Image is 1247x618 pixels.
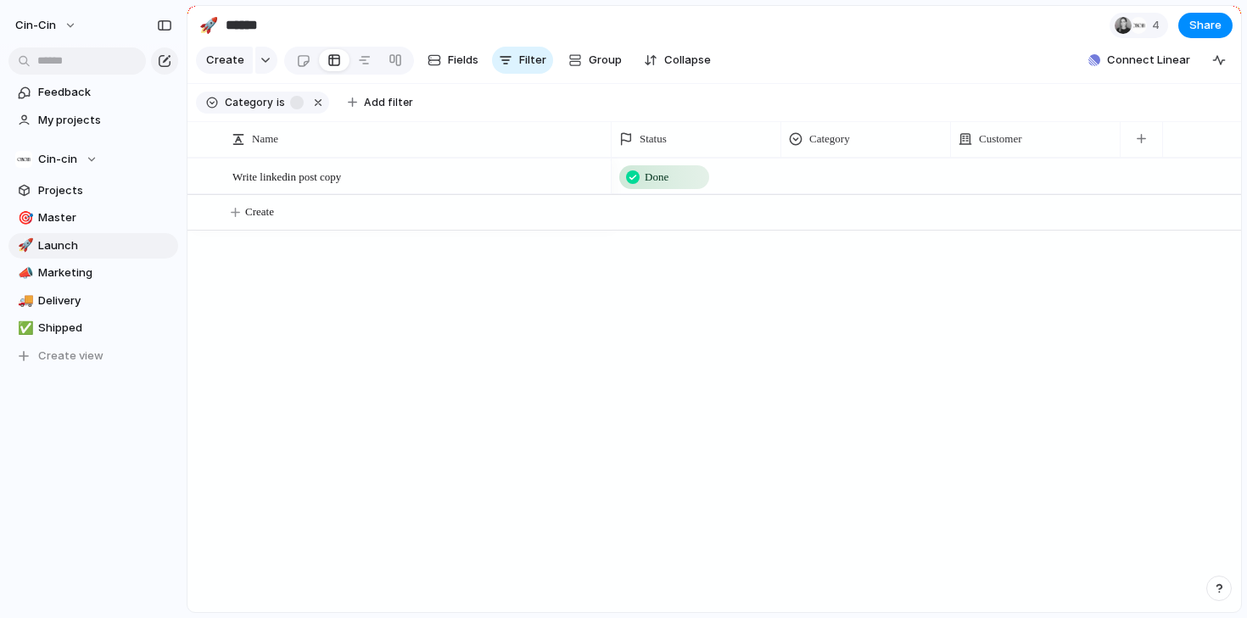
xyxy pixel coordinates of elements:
button: 🚚 [15,292,32,309]
div: 🚀 [18,236,30,255]
span: Category [225,95,273,110]
span: Marketing [38,264,172,281]
button: Group [560,47,630,74]
button: 🎯 [15,209,32,226]
button: Add filter [338,91,423,114]
a: Feedback [8,80,178,105]
button: Create [196,47,253,74]
span: Create [206,52,244,69]
a: 📣Marketing [8,260,178,286]
span: 4 [1152,17,1165,34]
span: Write linkedin post copy [232,166,341,186]
span: Master [38,209,172,226]
a: ✅Shipped [8,315,178,341]
button: Share [1178,13,1233,38]
span: Status [640,131,667,148]
span: My projects [38,112,172,129]
span: Add filter [364,95,413,110]
span: Delivery [38,292,172,309]
span: Cin-cin [38,151,77,168]
span: Shipped [38,320,172,337]
a: Projects [8,178,178,203]
span: Launch [38,237,172,254]
div: 🚀 [199,14,218,36]
span: Done [645,169,668,186]
button: 🚀 [15,237,32,254]
button: is [273,93,288,112]
span: Category [809,131,850,148]
button: Create view [8,343,178,369]
div: 🎯 [18,209,30,228]
span: Projects [38,182,172,199]
span: is [277,95,285,110]
span: Connect Linear [1107,52,1190,69]
span: Feedback [38,84,172,101]
span: Fields [448,52,478,69]
button: Collapse [637,47,718,74]
span: Share [1189,17,1222,34]
button: Cin-cin [8,147,178,172]
button: 🚀 [195,12,222,39]
span: Customer [979,131,1022,148]
span: cin-cin [15,17,56,34]
button: Connect Linear [1082,47,1197,73]
a: 🎯Master [8,205,178,231]
button: 📣 [15,264,32,281]
span: Name [252,131,278,148]
div: 📣 [18,264,30,283]
span: Group [589,52,622,69]
button: ✅ [15,320,32,337]
a: My projects [8,108,178,133]
div: ✅ [18,319,30,338]
span: Collapse [664,52,711,69]
span: Create [245,203,274,220]
span: Filter [519,52,546,69]
div: 🚚 [18,291,30,310]
button: Filter [492,47,553,74]
button: cin-cin [8,12,86,39]
span: Create view [38,348,103,365]
a: 🚀Launch [8,233,178,259]
a: 🚚Delivery [8,288,178,314]
button: Fields [421,47,485,74]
